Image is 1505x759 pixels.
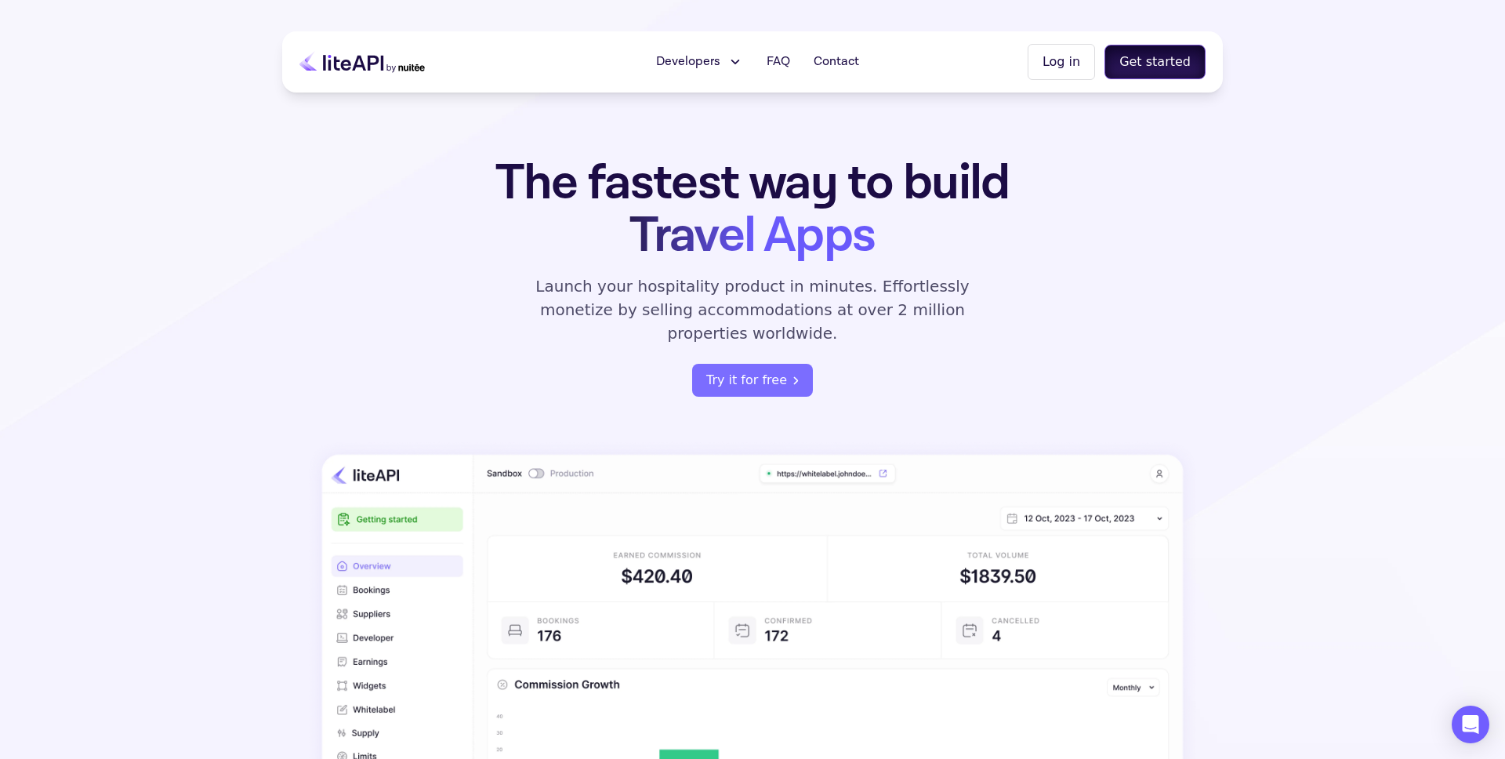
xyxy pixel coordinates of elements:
button: Log in [1028,44,1095,80]
a: FAQ [757,46,800,78]
a: register [692,364,813,397]
p: Launch your hospitality product in minutes. Effortlessly monetize by selling accommodations at ov... [517,274,988,345]
div: Open Intercom Messenger [1452,706,1489,743]
a: Contact [804,46,869,78]
button: Get started [1104,45,1206,79]
button: Try it for free [692,364,813,397]
button: Developers [647,46,752,78]
span: Contact [814,53,859,71]
span: FAQ [767,53,790,71]
span: Travel Apps [629,203,875,268]
span: Developers [656,53,720,71]
h1: The fastest way to build [446,157,1059,262]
